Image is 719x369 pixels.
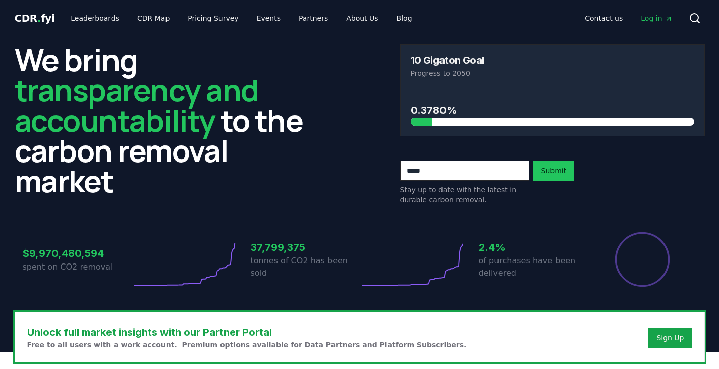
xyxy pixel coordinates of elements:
p: spent on CO2 removal [23,261,132,273]
span: Log in [641,13,672,23]
span: transparency and accountability [15,69,258,141]
h3: 37,799,375 [251,240,360,255]
div: Percentage of sales delivered [614,231,671,288]
h3: 10 Gigaton Goal [411,55,484,65]
a: Sign Up [656,333,684,343]
span: CDR fyi [15,12,55,24]
p: Free to all users with a work account. Premium options available for Data Partners and Platform S... [27,340,467,350]
button: Sign Up [648,328,692,348]
h3: $9,970,480,594 [23,246,132,261]
span: . [37,12,41,24]
p: of purchases have been delivered [479,255,588,279]
a: Pricing Survey [180,9,246,27]
a: Log in [633,9,680,27]
a: Leaderboards [63,9,127,27]
a: Contact us [577,9,631,27]
p: Progress to 2050 [411,68,694,78]
a: CDR.fyi [15,11,55,25]
h2: We bring to the carbon removal market [15,44,319,196]
a: Events [249,9,289,27]
p: Stay up to date with the latest in durable carbon removal. [400,185,529,205]
nav: Main [577,9,680,27]
a: About Us [338,9,386,27]
a: CDR Map [129,9,178,27]
h3: Unlock full market insights with our Partner Portal [27,325,467,340]
a: Blog [389,9,420,27]
button: Submit [533,161,575,181]
a: Partners [291,9,336,27]
h3: 0.3780% [411,102,694,118]
nav: Main [63,9,420,27]
h3: 2.4% [479,240,588,255]
p: tonnes of CO2 has been sold [251,255,360,279]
